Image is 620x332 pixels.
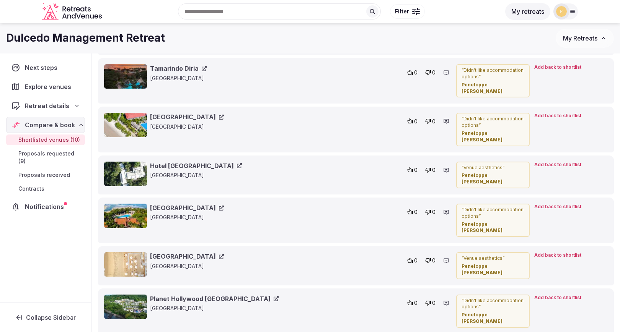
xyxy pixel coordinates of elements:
span: Add back to shortlist [534,252,581,259]
a: [GEOGRAPHIC_DATA] [150,252,224,261]
span: 0 [432,118,436,125]
span: Add back to shortlist [534,295,581,301]
span: Notifications [25,202,67,211]
span: 0 [414,118,418,125]
a: [GEOGRAPHIC_DATA] [150,204,224,212]
span: Add back to shortlist [534,113,581,119]
img: Hotel Villa Caletas cover photo [104,162,147,186]
img: Occidental Tamarindo Hotel cover photo [104,204,147,228]
span: 0 [414,257,418,264]
img: Bahia Hotel & Beach House cover photo [104,252,147,277]
a: [GEOGRAPHIC_DATA] [150,113,224,121]
p: [GEOGRAPHIC_DATA] [150,74,285,82]
span: 0 [414,299,418,307]
img: Planet Hollywood Costa Rica cover photo [104,295,147,319]
p: [GEOGRAPHIC_DATA] [150,123,285,131]
span: Shortlisted venues (10) [18,136,80,144]
a: Proposals requested (9) [6,148,85,167]
span: 0 [432,257,436,264]
button: 0 [405,67,420,78]
span: 0 [414,208,418,216]
span: 0 [432,208,436,216]
button: My Retreats [556,29,614,48]
button: 0 [423,298,438,308]
p: [GEOGRAPHIC_DATA] [150,214,285,221]
span: 0 [414,69,418,76]
cite: Peneloppe [PERSON_NAME] [462,221,524,234]
button: 0 [405,298,420,308]
span: Proposals received [18,171,70,179]
cite: Peneloppe [PERSON_NAME] [462,82,524,95]
p: “ Didn't like accommodation options ” [462,116,524,129]
p: [GEOGRAPHIC_DATA] [150,262,285,270]
span: Add back to shortlist [534,64,581,71]
span: Next steps [25,63,60,72]
cite: Peneloppe [PERSON_NAME] [462,172,524,185]
span: Add back to shortlist [534,204,581,210]
img: Tamarindo Diria cover photo [104,64,147,89]
button: My retreats [505,3,550,20]
p: [GEOGRAPHIC_DATA] [150,172,285,179]
button: 0 [423,67,438,78]
button: 0 [405,116,420,126]
a: Planet Hollywood [GEOGRAPHIC_DATA] [150,295,279,303]
button: 0 [423,116,438,126]
span: 0 [432,69,436,76]
span: Proposals requested (9) [18,150,82,165]
cite: Peneloppe [PERSON_NAME] [462,130,524,143]
a: Hotel [GEOGRAPHIC_DATA] [150,162,242,170]
span: 0 [414,166,418,174]
a: Tamarindo Diria [150,64,207,73]
button: 0 [405,255,420,266]
span: Retreat details [25,101,69,110]
button: 0 [423,165,438,175]
span: Collapse Sidebar [26,314,76,321]
span: Explore venues [25,82,74,91]
a: Explore venues [6,79,85,95]
button: Filter [390,4,425,19]
a: Visit the homepage [42,3,103,20]
cite: Peneloppe [PERSON_NAME] [462,312,524,325]
p: “ Venue aesthetics ” [462,255,524,262]
span: 0 [432,299,436,307]
a: Shortlisted venues (10) [6,134,85,145]
span: Add back to shortlist [534,162,581,168]
p: “ Didn't like accommodation options ” [462,298,524,311]
a: My retreats [505,8,550,15]
span: My Retreats [563,34,597,42]
button: 0 [405,165,420,175]
button: 0 [423,207,438,217]
img: Margaritaville Beach Resort cover photo [104,113,147,137]
a: Contracts [6,183,85,194]
span: Compare & book [25,120,75,130]
a: Notifications [6,199,85,215]
span: 0 [432,166,436,174]
h1: Dulcedo Management Retreat [6,31,165,45]
a: Next steps [6,60,85,76]
cite: Peneloppe [PERSON_NAME] [462,263,524,276]
button: Collapse Sidebar [6,309,85,326]
button: 0 [423,255,438,266]
svg: Retreats and Venues company logo [42,3,103,20]
p: “ Venue aesthetics ” [462,165,524,171]
button: 0 [405,207,420,217]
span: Contracts [18,185,44,193]
a: Proposals received [6,170,85,180]
span: Filter [395,8,409,15]
p: “ Didn't like accommodation options ” [462,207,524,220]
p: “ Didn't like accommodation options ” [462,67,524,80]
img: peneloppe [556,6,567,17]
p: [GEOGRAPHIC_DATA] [150,304,285,312]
